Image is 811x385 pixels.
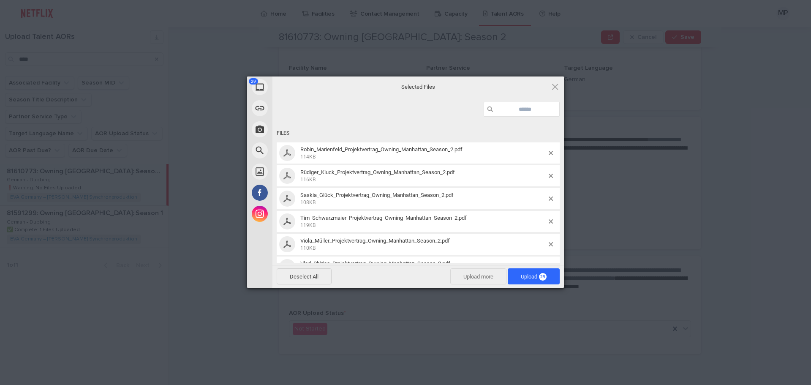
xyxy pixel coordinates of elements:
span: Deselect All [277,268,332,284]
div: Link (URL) [247,98,348,119]
span: 119KB [300,222,316,228]
span: 29 [539,273,547,281]
span: Tim_Schwarzmaier_Projektvertrag_Owning_Manhattan_Season_2.pdf [298,215,549,229]
span: Upload more [450,268,506,284]
span: 114KB [300,154,316,160]
span: Robin_Marienfeld_Projektvertrag_Owning_Manhattan_Season_2.pdf [300,146,463,153]
span: 108KB [300,199,316,205]
div: Unsplash [247,161,348,182]
div: Take Photo [247,119,348,140]
div: My Device [247,76,348,98]
span: Vlad_Chiriac_Projektvertrag_Owning_Manhattan_Season_2.pdf [298,260,549,274]
span: 110KB [300,245,316,251]
span: Saskia_Glück_Projektvertrag_Owning_Manhattan_Season_2.pdf [300,192,454,198]
div: Web Search [247,140,348,161]
span: Saskia_Glück_Projektvertrag_Owning_Manhattan_Season_2.pdf [298,192,549,206]
span: Upload [508,268,560,284]
span: Viola_Müller_Projektvertrag_Owning_Manhattan_Season_2.pdf [300,238,450,244]
span: Click here or hit ESC to close picker [550,82,560,91]
span: Selected Files [334,83,503,90]
span: Viola_Müller_Projektvertrag_Owning_Manhattan_Season_2.pdf [298,238,549,251]
span: Vlad_Chiriac_Projektvertrag_Owning_Manhattan_Season_2.pdf [300,260,450,267]
span: Tim_Schwarzmaier_Projektvertrag_Owning_Manhattan_Season_2.pdf [300,215,467,221]
span: Rüdiger_Kluck_Projektvertrag_Owning_Manhattan_Season_2.pdf [298,169,549,183]
span: Upload [521,273,547,280]
span: Rüdiger_Kluck_Projektvertrag_Owning_Manhattan_Season_2.pdf [300,169,455,175]
div: Files [277,126,560,141]
span: 29 [249,78,258,85]
div: Facebook [247,182,348,203]
span: 116KB [300,177,316,183]
span: Robin_Marienfeld_Projektvertrag_Owning_Manhattan_Season_2.pdf [298,146,549,160]
div: Instagram [247,203,348,224]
